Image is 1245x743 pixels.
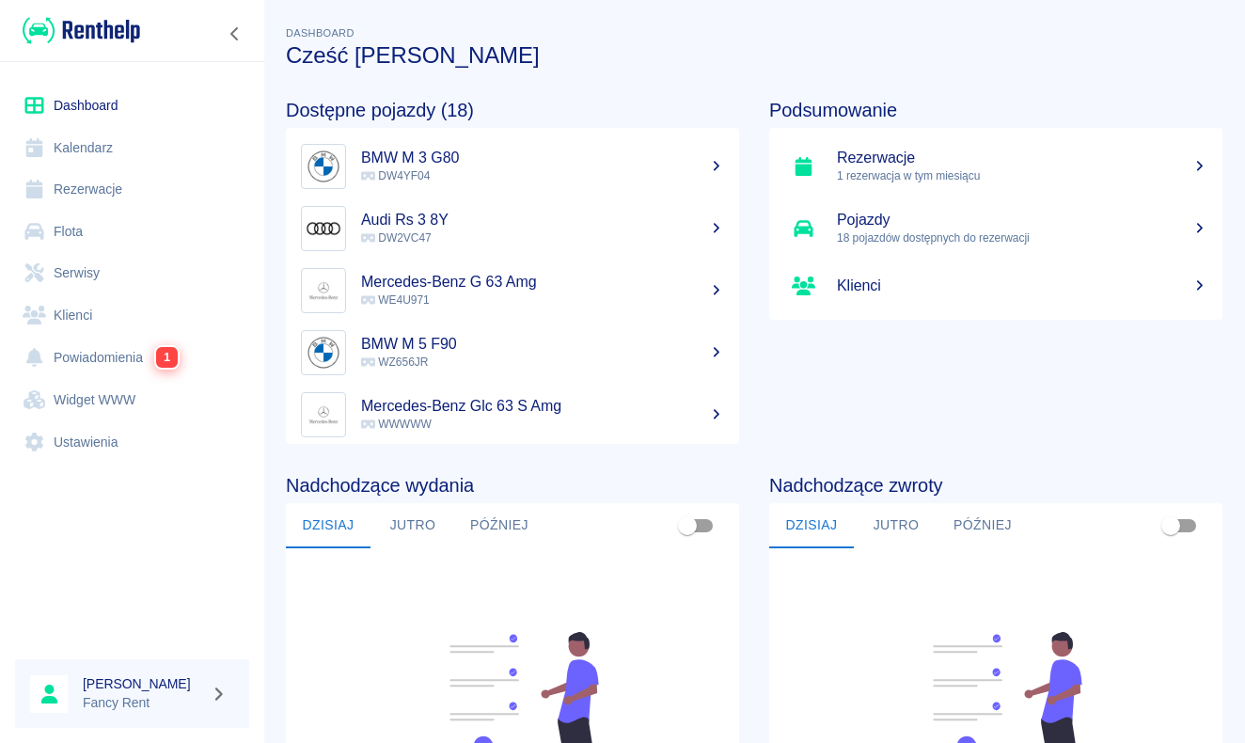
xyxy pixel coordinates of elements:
p: 18 pojazdów dostępnych do rezerwacji [837,229,1207,246]
h5: Mercedes-Benz Glc 63 S Amg [361,397,724,416]
button: Jutro [370,503,455,548]
button: Później [455,503,544,548]
img: Image [306,149,341,184]
a: Ustawienia [15,421,249,464]
a: Rezerwacje1 rezerwacja w tym miesiącu [769,135,1222,198]
span: 1 [156,346,179,368]
h5: Rezerwacje [837,149,1207,167]
h4: Dostępne pojazdy (18) [286,99,739,121]
a: Pojazdy18 pojazdów dostępnych do rezerwacji [769,198,1222,260]
span: WZ656JR [361,356,428,369]
a: Widget WWW [15,379,249,421]
h5: Klienci [837,277,1207,295]
img: Image [306,273,341,308]
a: Kalendarz [15,127,249,169]
a: Serwisy [15,252,249,294]
h6: [PERSON_NAME] [83,674,203,693]
span: DW2VC47 [361,231,432,245]
button: Później [938,503,1027,548]
span: DW4YF04 [361,169,430,182]
button: Dzisiaj [769,503,854,548]
a: Rezerwacje [15,168,249,211]
img: Image [306,397,341,433]
button: Dzisiaj [286,503,370,548]
a: Klienci [15,294,249,337]
a: ImageMercedes-Benz Glc 63 S Amg WWWWW [286,384,739,446]
span: Dashboard [286,27,355,39]
a: Dashboard [15,85,249,127]
img: Image [306,211,341,246]
a: ImageBMW M 3 G80 DW4YF04 [286,135,739,198]
button: Jutro [854,503,938,548]
a: Klienci [769,260,1222,312]
img: Image [306,335,341,371]
h3: Cześć [PERSON_NAME] [286,42,1222,69]
h4: Nadchodzące zwroty [769,474,1222,497]
a: Powiadomienia1 [15,336,249,379]
a: ImageMercedes-Benz G 63 Amg WE4U971 [286,260,739,322]
button: Zwiń nawigację [221,22,249,46]
span: WWWWW [361,418,432,431]
h5: Pojazdy [837,211,1207,229]
h5: Mercedes-Benz G 63 Amg [361,273,724,292]
a: Flota [15,211,249,253]
img: Renthelp logo [23,15,140,46]
span: Pokaż przypisane tylko do mnie [1153,508,1189,544]
h4: Nadchodzące wydania [286,474,739,497]
h5: Audi Rs 3 8Y [361,211,724,229]
p: Fancy Rent [83,693,203,713]
h5: BMW M 3 G80 [361,149,724,167]
p: 1 rezerwacja w tym miesiącu [837,167,1207,184]
a: Renthelp logo [15,15,140,46]
h4: Podsumowanie [769,99,1222,121]
span: Pokaż przypisane tylko do mnie [670,508,705,544]
h5: BMW M 5 F90 [361,335,724,354]
span: WE4U971 [361,293,430,307]
a: ImageAudi Rs 3 8Y DW2VC47 [286,198,739,260]
a: ImageBMW M 5 F90 WZ656JR [286,322,739,384]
